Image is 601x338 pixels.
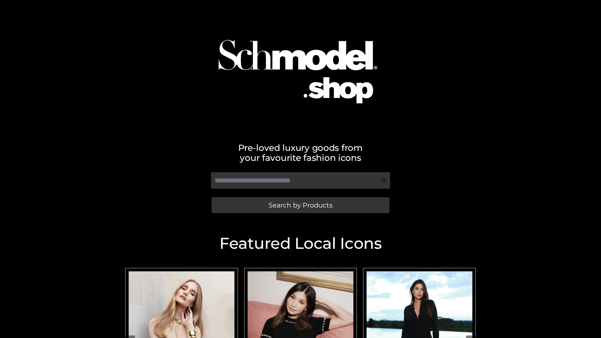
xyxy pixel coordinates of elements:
h2: Pre-loved luxury goods from your favourite fashion icons [122,143,479,163]
h2: Featured Local Icons​ [122,236,479,251]
a: Search by Products [212,197,389,213]
span: Search by Products [269,202,332,208]
img: Search Icon [381,177,387,183]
